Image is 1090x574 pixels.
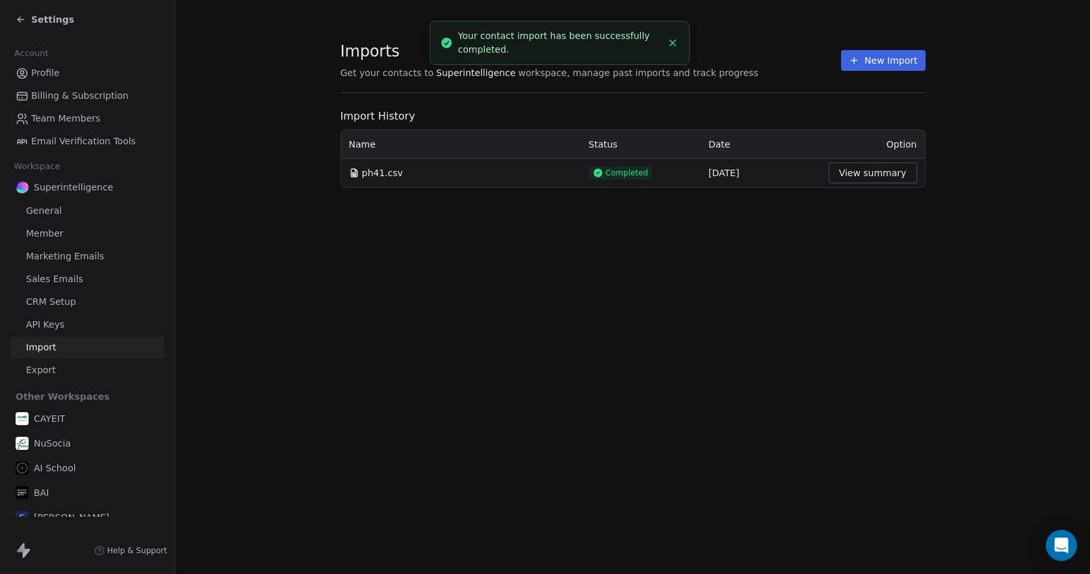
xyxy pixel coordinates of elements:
img: CAYEIT%20Square%20Logo.png [16,412,29,425]
span: Marketing Emails [26,250,104,263]
span: Status [589,139,618,150]
span: Team Members [31,112,100,125]
span: workspace, manage past imports and track progress [518,66,758,79]
a: Email Verification Tools [10,131,164,152]
span: Workspace [8,157,66,176]
span: Superintelligence [34,181,113,194]
span: CAYEIT [34,412,65,425]
span: API Keys [26,318,64,332]
span: [PERSON_NAME] [34,511,109,524]
span: Name [349,138,376,151]
button: New Import [841,50,925,71]
a: Profile [10,62,164,84]
span: NuSocia [34,437,71,450]
a: Member [10,223,164,244]
img: LOGO_1_WB.png [16,437,29,450]
span: Member [26,227,64,241]
a: General [10,200,164,222]
button: Close toast [664,34,681,51]
span: Completed [606,168,649,178]
span: Get your contacts to [341,66,434,79]
span: Account [8,44,54,63]
span: Settings [31,13,74,26]
div: Your contact import has been successfully completed. [458,29,662,57]
img: 3.png [16,462,29,475]
span: Imports [341,42,759,61]
span: CRM Setup [26,295,76,309]
span: Sales Emails [26,272,83,286]
span: Help & Support [107,545,167,556]
a: Settings [16,13,74,26]
a: API Keys [10,314,164,335]
span: Profile [31,66,60,80]
a: Import [10,337,164,358]
span: Other Workspaces [10,386,115,407]
a: Sales Emails [10,268,164,290]
span: Option [887,139,917,150]
a: Marketing Emails [10,246,164,267]
span: ph41.csv [362,166,403,179]
span: Billing & Subscription [31,89,129,103]
a: Help & Support [94,545,167,556]
span: Export [26,363,56,377]
a: Team Members [10,108,164,129]
span: Import History [341,109,926,124]
a: CRM Setup [10,291,164,313]
div: [DATE] [708,166,813,179]
button: View summary [829,163,917,183]
span: AI School [34,462,76,475]
span: General [26,204,62,218]
a: Export [10,359,164,381]
div: Open Intercom Messenger [1046,530,1077,561]
span: Superintelligence [436,66,515,79]
span: Email Verification Tools [31,135,136,148]
span: S [16,511,29,524]
span: Date [708,139,730,150]
a: Billing & Subscription [10,85,164,107]
img: bar1.webp [16,486,29,499]
img: sinews%20copy.png [16,181,29,194]
span: Import [26,341,56,354]
span: BAI [34,486,49,499]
